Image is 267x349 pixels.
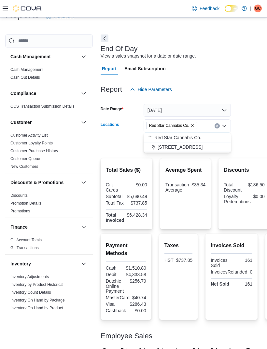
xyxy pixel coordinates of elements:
label: Date Range [101,106,124,112]
button: Cash Management [80,53,88,60]
div: $4,333.58 [126,272,146,277]
div: Cash Management [5,66,93,84]
button: Inventory [10,261,78,267]
input: Dark Mode [225,5,238,12]
button: Finance [80,223,88,231]
span: Report [102,62,117,75]
div: -$186.50 [246,182,265,187]
div: Gianfranco Catalano [254,5,262,12]
h3: End Of Day [101,45,138,53]
h2: Total Sales ($) [106,166,147,174]
a: Promotions [10,209,30,213]
span: [STREET_ADDRESS] [158,144,203,150]
div: Choose from the following options [144,133,231,152]
h3: Compliance [10,90,36,97]
button: Finance [10,224,78,230]
h3: Employee Sales [101,332,152,340]
h3: Cash Management [10,53,51,60]
div: HST [164,258,174,263]
div: Finance [5,236,93,254]
button: Next [101,34,108,42]
button: Close list of options [222,123,227,128]
a: GL Transactions [10,246,39,250]
div: $0.00 [253,194,265,199]
strong: Total Invoiced [106,212,124,223]
span: GC [255,5,261,12]
a: Discounts [10,193,28,198]
h3: Inventory [10,261,31,267]
a: Customer Activity List [10,133,48,138]
p: | [250,5,251,12]
div: Transaction Average [165,182,189,193]
button: Compliance [80,89,88,97]
button: Remove Red Star Cannabis Co. from selection in this group [190,124,194,128]
img: Cova [13,5,42,12]
div: Visa [106,302,125,307]
button: Discounts & Promotions [10,179,78,186]
div: InvoicesRefunded [211,269,247,275]
h3: Report [101,86,122,93]
button: Hide Parameters [127,83,175,96]
h2: Taxes [164,242,193,249]
div: 161 [233,281,252,287]
button: [DATE] [144,104,231,117]
div: Gift Cards [106,182,125,193]
a: Promotion Details [10,201,41,206]
div: $737.85 [128,200,147,206]
h3: Discounts & Promotions [10,179,63,186]
a: Cash Out Details [10,75,40,80]
h2: Discounts [224,166,265,174]
a: Cash Management [10,67,43,72]
div: Total Tax [106,200,125,206]
strong: Net Sold [211,281,229,287]
a: GL Account Totals [10,238,42,242]
a: Inventory by Product Historical [10,282,63,287]
div: $40.74 [132,295,146,300]
div: Subtotal [106,194,124,199]
div: Cash [106,265,123,271]
div: $5,690.49 [127,194,147,199]
div: Dutchie Online Payment [106,278,125,294]
div: $0.00 [129,308,146,313]
a: Inventory Count Details [10,290,51,295]
div: Total Discount [224,182,243,193]
a: Customer Purchase History [10,149,58,153]
div: Invoices Sold [211,258,230,268]
h3: Finance [10,224,28,230]
div: Loyalty Redemptions [224,194,251,204]
div: Discounts & Promotions [5,192,93,218]
div: Debit [106,272,123,277]
div: $737.85 [176,258,193,263]
button: [STREET_ADDRESS] [144,142,231,152]
a: New Customers [10,164,38,169]
a: Inventory On Hand by Package [10,298,65,302]
a: Customer Queue [10,156,40,161]
div: $256.79 [127,278,146,284]
span: Email Subscription [124,62,166,75]
div: MasterCard [106,295,130,300]
span: Red Star Cannabis Co. [154,134,201,141]
div: 0 [250,269,252,275]
button: Cash Management [10,53,78,60]
a: Customer Loyalty Points [10,141,53,145]
div: Compliance [5,102,93,113]
div: View a sales snapshot for a date or date range. [101,53,196,60]
span: Feedback [200,5,219,12]
span: Red Star Cannabis Co. [146,122,197,129]
div: $286.43 [127,302,146,307]
h3: Customer [10,119,32,126]
div: $1,510.80 [126,265,146,271]
button: Inventory [80,260,88,268]
button: Discounts & Promotions [80,179,88,186]
button: Red Star Cannabis Co. [144,133,231,142]
div: 161 [233,258,252,263]
button: Clear input [215,123,220,128]
div: Customer [5,131,93,173]
h2: Payment Methods [106,242,146,257]
a: Inventory On Hand by Product [10,306,63,310]
button: Compliance [10,90,78,97]
div: Cashback [106,308,126,313]
h2: Invoices Sold [211,242,252,249]
div: $0.00 [128,182,147,187]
